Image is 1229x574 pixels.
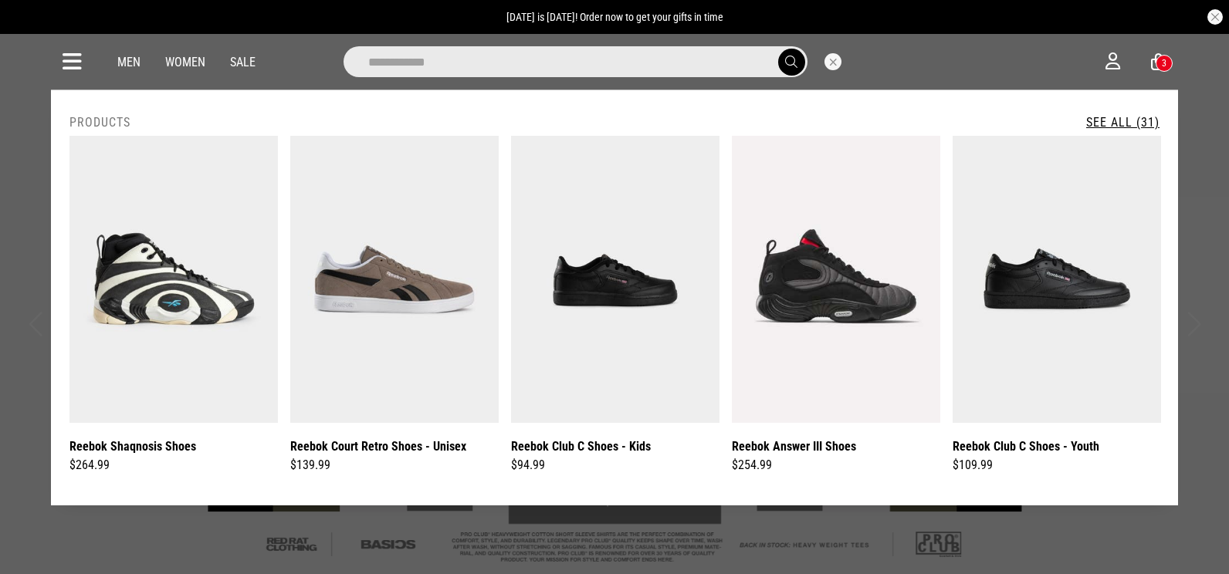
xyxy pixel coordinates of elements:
div: $254.99 [732,456,940,474]
a: See All (31) [1086,115,1160,130]
div: $139.99 [290,456,499,474]
a: Men [117,55,141,69]
a: Reebok Club C Shoes - Youth [953,437,1099,456]
img: Reebok Club C Shoes - Youth in Black [953,136,1161,423]
span: [DATE] is [DATE]! Order now to get your gifts in time [506,11,723,23]
a: Reebok Answer III Shoes [732,437,856,456]
a: Reebok Court Retro Shoes - Unisex [290,437,466,456]
img: Reebok Court Retro Shoes - Unisex in Grey [290,136,499,423]
img: Reebok Answer Iii Shoes in Multi [732,136,940,423]
a: 3 [1151,54,1166,70]
div: 3 [1162,58,1166,69]
button: Open LiveChat chat widget [12,6,59,52]
img: Reebok Shaqnosis Shoes in Black [69,136,278,423]
h2: Products [69,115,130,130]
a: Reebok Club C Shoes - Kids [511,437,651,456]
div: $109.99 [953,456,1161,474]
a: Women [165,55,205,69]
div: $94.99 [511,456,719,474]
a: Sale [230,55,256,69]
button: Close search [824,53,841,70]
img: Reebok Club C Shoes - Kids in Black [511,136,719,423]
div: $264.99 [69,456,278,474]
a: Reebok Shaqnosis Shoes [69,437,196,456]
